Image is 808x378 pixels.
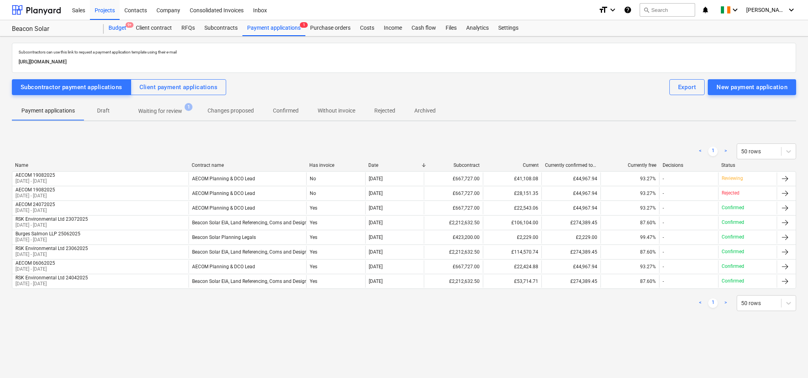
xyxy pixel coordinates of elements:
[104,20,131,36] a: Budget9+
[483,231,541,244] div: £2,229.00
[104,20,131,36] div: Budget
[696,298,705,308] a: Previous page
[663,176,664,181] div: -
[663,191,664,196] div: -
[545,162,598,168] div: Currently confirmed total
[708,298,718,308] a: Page 1 is your current page
[192,279,307,284] div: Beacon Solar EIA, Land Referencing, Coms and Design
[15,172,55,178] div: AECOM 19082025
[12,25,94,33] div: Beacon Solar
[131,20,177,36] a: Client contract
[424,187,482,200] div: £667,727.00
[94,107,113,115] p: Draft
[424,172,482,185] div: £667,727.00
[541,172,600,185] div: £44,967.94
[19,50,789,55] p: Subcontractors can use this link to request a payment application template using their e-mail
[369,279,383,284] div: [DATE]
[21,82,122,92] div: Subcontractor payment applications
[15,216,88,222] div: RSK Environmental Ltd 23072025
[242,20,305,36] a: Payment applications1
[306,202,365,214] div: Yes
[306,216,365,229] div: Yes
[12,79,131,95] button: Subcontractor payment applications
[192,205,255,211] div: AECOM Planning & DCO Lead
[192,249,307,255] div: Beacon Solar EIA, Land Referencing, Coms and Design
[721,298,730,308] a: Next page
[722,278,744,284] p: Confirmed
[407,20,441,36] a: Cash flow
[721,162,774,168] div: Status
[139,82,218,92] div: Client payment applications
[663,279,664,284] div: -
[640,220,656,225] span: 87.60%
[640,264,656,269] span: 93.27%
[177,20,200,36] a: RFQs
[15,193,55,199] p: [DATE] - [DATE]
[624,5,632,15] i: Knowledge base
[374,107,395,115] p: Rejected
[192,220,307,225] div: Beacon Solar EIA, Land Referencing, Coms and Design
[208,107,254,115] p: Changes proposed
[369,205,383,211] div: [DATE]
[643,7,650,13] span: search
[306,231,365,244] div: Yes
[379,20,407,36] a: Income
[640,191,656,196] span: 93.27%
[200,20,242,36] a: Subcontracts
[15,237,80,243] p: [DATE] - [DATE]
[663,235,664,240] div: -
[15,281,88,287] p: [DATE] - [DATE]
[306,187,365,200] div: No
[730,5,740,15] i: keyboard_arrow_down
[15,231,80,237] div: Burges Salmon LLP 25062025
[355,20,379,36] a: Costs
[541,202,600,214] div: £44,967.94
[185,103,192,111] span: 1
[483,216,541,229] div: £106,104.00
[15,275,88,281] div: RSK Environmental Ltd 24042025
[717,82,787,92] div: New payment application
[318,107,355,115] p: Without invoice
[541,231,600,244] div: £2,229.00
[306,172,365,185] div: No
[461,20,494,36] div: Analytics
[427,162,480,168] div: Subcontract
[722,263,744,270] p: Confirmed
[640,279,656,284] span: 87.60%
[541,246,600,258] div: £274,389.45
[273,107,299,115] p: Confirmed
[787,5,796,15] i: keyboard_arrow_down
[300,22,308,28] span: 1
[483,187,541,200] div: £28,151.35
[483,202,541,214] div: £22,543.06
[138,107,182,115] p: Waiting for review
[663,162,715,168] div: Decisions
[640,3,695,17] button: Search
[483,275,541,288] div: £53,714.71
[15,251,88,258] p: [DATE] - [DATE]
[15,162,185,168] div: Name
[369,249,383,255] div: [DATE]
[604,162,656,168] div: Currently free
[368,162,421,168] div: Date
[192,176,255,181] div: AECOM Planning & DCO Lead
[305,20,355,36] a: Purchase orders
[640,205,656,211] span: 93.27%
[414,107,436,115] p: Archived
[21,107,75,115] p: Payment applications
[441,20,461,36] a: Files
[722,248,744,255] p: Confirmed
[494,20,523,36] a: Settings
[722,204,744,211] p: Confirmed
[15,260,55,266] div: AECOM 06062025
[708,79,796,95] button: New payment application
[696,147,705,156] a: Previous page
